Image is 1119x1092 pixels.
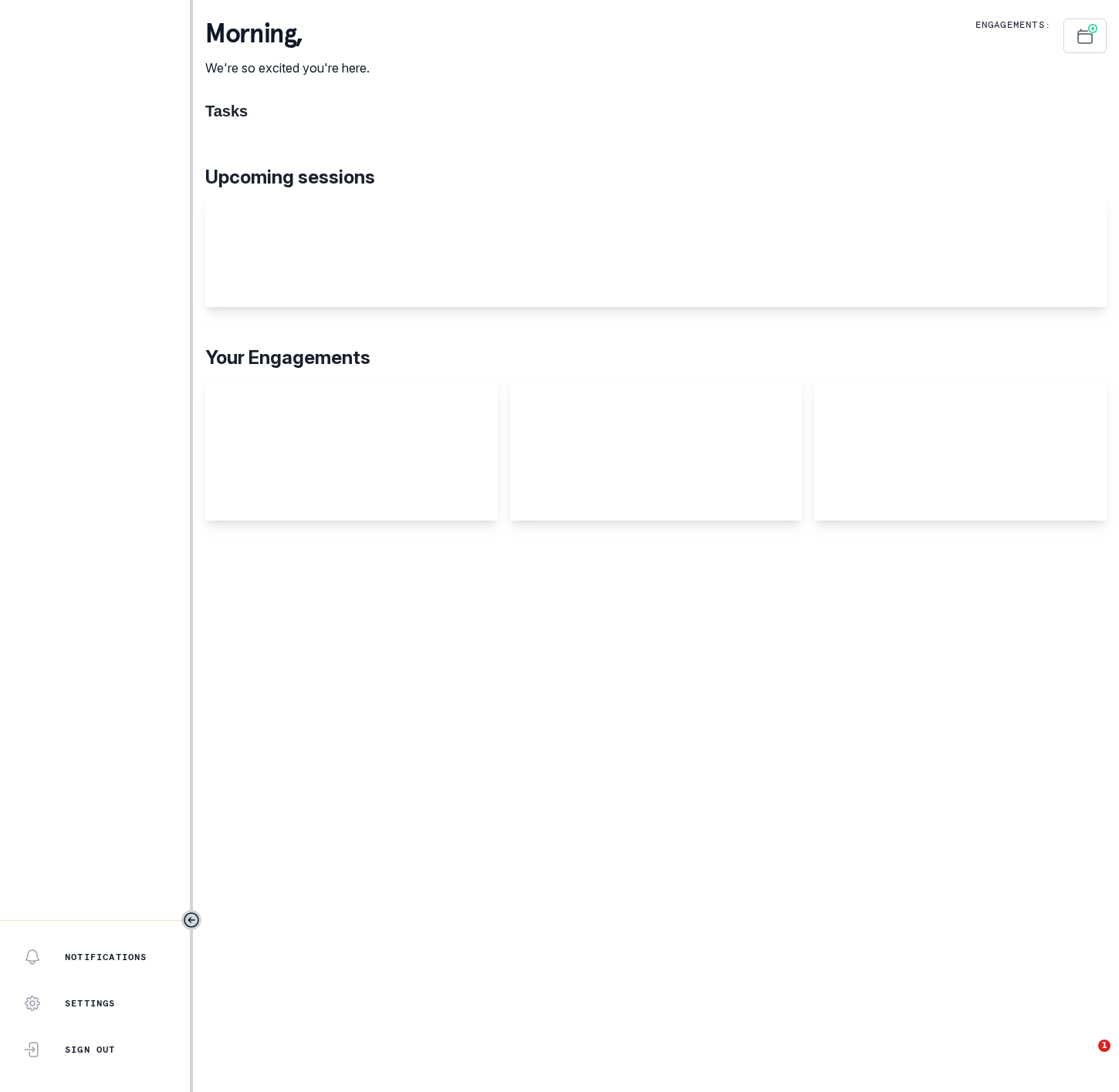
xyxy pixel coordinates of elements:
[975,19,1051,31] p: Engagements:
[1098,1040,1111,1052] span: 1
[205,163,1107,191] p: Upcoming sessions
[1063,19,1107,53] button: Schedule Sessions
[181,910,201,930] button: Toggle sidebar
[65,951,147,963] p: Notifications
[1067,1040,1104,1077] iframe: Intercom live chat
[205,59,370,77] p: We're so excited you're here.
[65,997,116,1009] p: Settings
[205,102,1107,120] h1: Tasks
[205,344,1107,372] p: Your Engagements
[205,19,370,49] p: morning ,
[65,1043,116,1056] p: Sign Out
